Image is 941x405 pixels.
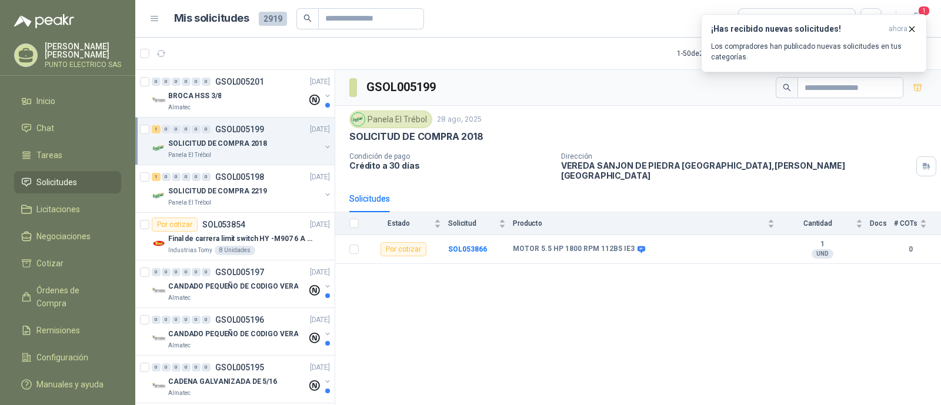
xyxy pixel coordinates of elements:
[152,360,332,398] a: 0 0 0 0 0 0 GSOL005195[DATE] Company LogoCADENA GALVANIZADA DE 5/16Almatec
[174,10,249,27] h1: Mis solicitudes
[36,149,62,162] span: Tareas
[168,91,221,102] p: BROCA HSS 3/8
[14,144,121,166] a: Tareas
[310,314,330,326] p: [DATE]
[215,246,255,255] div: 8 Unidades
[162,125,171,133] div: 0
[192,363,201,371] div: 0
[152,379,166,393] img: Company Logo
[202,125,211,133] div: 0
[894,212,941,235] th: # COTs
[152,122,332,160] a: 1 0 0 0 0 0 GSOL005199[DATE] Company LogoSOLICITUD DE COMPRA 2018Panela El Trébol
[192,268,201,276] div: 0
[172,125,181,133] div: 0
[746,12,770,25] div: Todas
[152,75,332,112] a: 0 0 0 0 0 0 GSOL005201[DATE] Company LogoBROCA HSS 3/8Almatec
[366,78,438,96] h3: GSOL005199
[14,319,121,342] a: Remisiones
[310,267,330,278] p: [DATE]
[711,41,917,62] p: Los compradores han publicado nuevas solicitudes en tus categorías.
[894,244,927,255] b: 0
[192,125,201,133] div: 0
[162,173,171,181] div: 0
[36,95,55,108] span: Inicio
[192,173,201,181] div: 0
[168,186,267,197] p: SOLICITUD DE COMPRA 2219
[215,125,264,133] p: GSOL005199
[36,203,80,216] span: Licitaciones
[215,363,264,371] p: GSOL005195
[36,257,64,270] span: Cotizar
[437,114,482,125] p: 28 ago, 2025
[152,173,161,181] div: 1
[152,217,198,232] div: Por cotizar
[310,219,330,230] p: [DATE]
[168,233,315,245] p: Final de carrera limit switch HY -M907 6 A - 250 V a.c
[215,316,264,324] p: GSOL005196
[162,316,171,324] div: 0
[182,363,191,371] div: 0
[215,173,264,181] p: GSOL005198
[215,268,264,276] p: GSOL005197
[14,252,121,275] a: Cotizar
[889,24,907,34] span: ahora
[45,42,121,59] p: [PERSON_NAME] [PERSON_NAME]
[172,316,181,324] div: 0
[168,281,298,292] p: CANDADO PEQUEÑO DE CODIGO VERA
[182,268,191,276] div: 0
[14,171,121,193] a: Solicitudes
[152,313,332,350] a: 0 0 0 0 0 0 GSOL005196[DATE] Company LogoCANDADO PEQUEÑO DE CODIGO VERAAlmatec
[349,192,390,205] div: Solicitudes
[152,332,166,346] img: Company Logo
[561,160,912,180] p: VEREDA SANJON DE PIEDRA [GEOGRAPHIC_DATA] , [PERSON_NAME][GEOGRAPHIC_DATA]
[366,219,432,227] span: Estado
[168,376,277,387] p: CADENA GALVANIZADA DE 5/16
[168,150,211,160] p: Panela El Trébol
[202,316,211,324] div: 0
[14,279,121,314] a: Órdenes de Compra
[182,125,191,133] div: 0
[366,212,448,235] th: Estado
[152,189,166,203] img: Company Logo
[202,268,211,276] div: 0
[701,14,927,72] button: ¡Has recibido nuevas solicitudes!ahora Los compradores han publicado nuevas solicitudes en tus ca...
[36,324,80,337] span: Remisiones
[310,124,330,135] p: [DATE]
[783,83,791,92] span: search
[172,363,181,371] div: 0
[202,173,211,181] div: 0
[215,78,264,86] p: GSOL005201
[202,363,211,371] div: 0
[870,212,894,235] th: Docs
[381,242,426,256] div: Por cotizar
[152,284,166,298] img: Company Logo
[152,93,166,108] img: Company Logo
[349,160,552,170] p: Crédito a 30 días
[168,341,191,350] p: Almatec
[36,176,77,189] span: Solicitudes
[917,5,930,16] span: 1
[135,213,335,260] a: Por cotizarSOL053854[DATE] Company LogoFinal de carrera limit switch HY -M907 6 A - 250 V a.cIndu...
[202,220,245,229] p: SOL053854
[152,170,332,207] a: 1 0 0 0 0 0 GSOL005198[DATE] Company LogoSOLICITUD DE COMPRA 2219Panela El Trébol
[172,173,181,181] div: 0
[152,265,332,303] a: 0 0 0 0 0 0 GSOL005197[DATE] Company LogoCANDADO PEQUEÑO DE CODIGO VERAAlmatec
[677,44,753,63] div: 1 - 50 de 2573
[152,363,161,371] div: 0
[14,198,121,220] a: Licitaciones
[168,246,212,255] p: Industrias Tomy
[162,78,171,86] div: 0
[182,78,191,86] div: 0
[36,230,91,243] span: Negociaciones
[349,152,552,160] p: Condición de pago
[448,219,496,227] span: Solicitud
[168,138,267,149] p: SOLICITUD DE COMPRA 2018
[192,316,201,324] div: 0
[448,245,487,253] b: SOL053866
[152,268,161,276] div: 0
[349,111,432,128] div: Panela El Trébol
[310,76,330,88] p: [DATE]
[448,212,513,235] th: Solicitud
[168,293,191,303] p: Almatec
[513,219,765,227] span: Producto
